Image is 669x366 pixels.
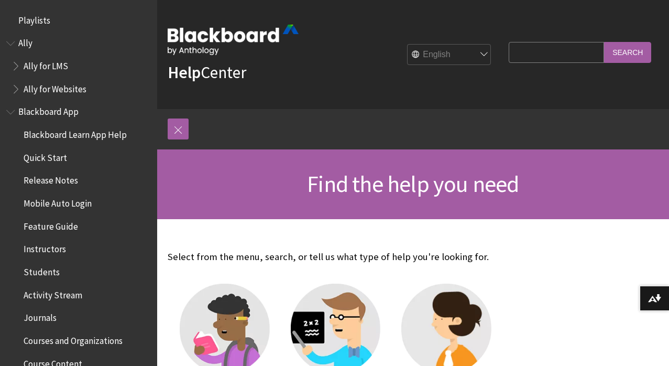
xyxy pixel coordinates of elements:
[168,25,299,55] img: Blackboard by Anthology
[18,35,32,49] span: Ally
[24,57,68,71] span: Ally for LMS
[24,149,67,163] span: Quick Start
[168,250,503,264] p: Select from the menu, search, or tell us what type of help you're looking for.
[24,286,82,300] span: Activity Stream
[24,172,78,186] span: Release Notes
[18,103,79,117] span: Blackboard App
[24,80,86,94] span: Ally for Websites
[24,332,123,346] span: Courses and Organizations
[18,12,50,26] span: Playlists
[168,62,246,83] a: HelpCenter
[24,218,78,232] span: Feature Guide
[408,45,491,66] select: Site Language Selector
[604,42,651,62] input: Search
[24,241,66,255] span: Instructors
[307,169,519,198] span: Find the help you need
[24,309,57,324] span: Journals
[168,62,201,83] strong: Help
[24,195,92,209] span: Mobile Auto Login
[6,12,151,29] nav: Book outline for Playlists
[24,126,127,140] span: Blackboard Learn App Help
[6,35,151,98] nav: Book outline for Anthology Ally Help
[24,263,60,277] span: Students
